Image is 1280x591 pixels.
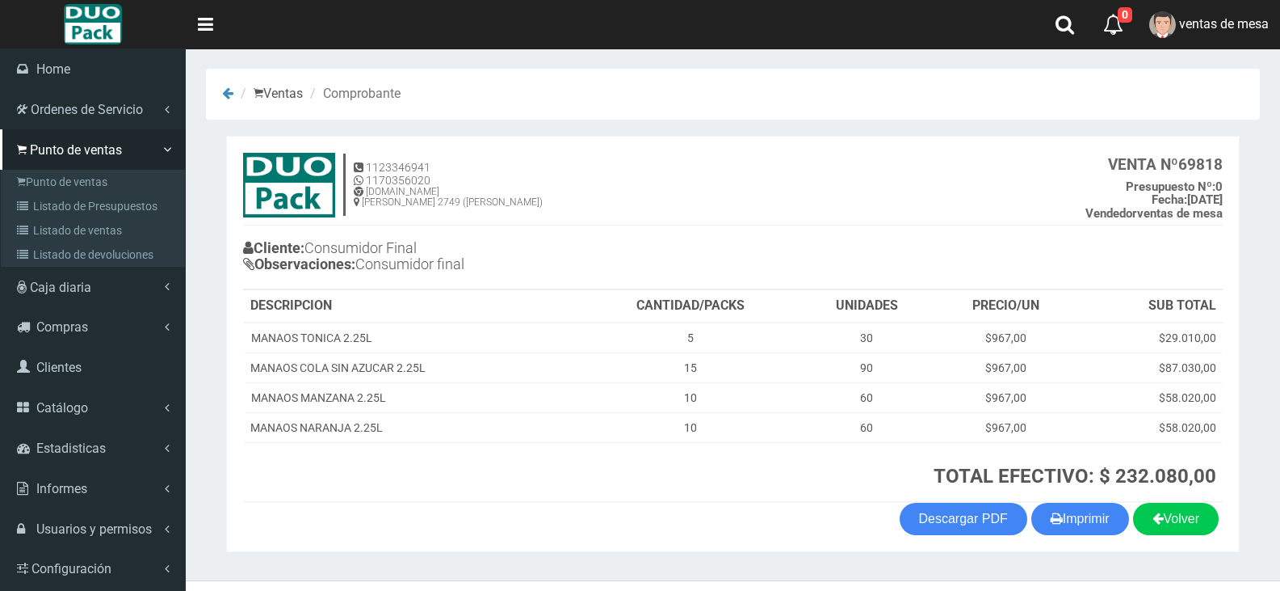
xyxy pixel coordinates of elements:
[243,255,355,272] b: Observaciones:
[1179,16,1269,32] span: ventas de mesa
[1077,290,1223,323] th: SUB TOTAL
[1085,206,1223,221] b: ventas de mesa
[30,280,91,295] span: Caja diaria
[5,243,185,267] a: Listado de devoluciones
[1077,323,1223,353] td: $29.010,00
[934,382,1078,412] td: $967,00
[244,352,581,382] td: MANAOS COLA SIN AZUCAR 2.25L
[581,412,799,442] td: 10
[244,290,581,323] th: DESCRIPCION
[799,412,934,442] td: 60
[581,352,799,382] td: 15
[581,323,799,353] td: 5
[1126,179,1215,194] strong: Presupuesto Nº:
[237,85,303,103] li: Ventas
[244,382,581,412] td: MANAOS MANZANA 2.25L
[934,412,1078,442] td: $967,00
[1149,11,1176,38] img: User Image
[5,218,185,243] a: Listado de ventas
[30,142,122,158] span: Punto de ventas
[36,521,152,537] span: Usuarios y permisos
[799,382,934,412] td: 60
[934,290,1078,323] th: PRECIO/UN
[5,194,185,218] a: Listado de Presupuestos
[1126,179,1223,194] b: 0
[1118,7,1132,23] span: 0
[244,323,581,353] td: MANAOS TONICA 2.25L
[1031,503,1129,535] button: Imprimir
[1077,412,1223,442] td: $58.020,00
[1077,382,1223,412] td: $58.020,00
[1133,503,1219,535] a: Volver
[1152,192,1223,207] b: [DATE]
[1152,192,1187,207] strong: Fecha:
[64,4,121,44] img: Logo grande
[799,352,934,382] td: 90
[900,503,1027,535] a: Descargar PDF
[581,290,799,323] th: CANTIDAD/PACKS
[36,481,87,496] span: Informes
[306,85,401,103] li: Comprobante
[31,561,111,576] span: Configuración
[934,323,1078,353] td: $967,00
[5,170,185,194] a: Punto de ventas
[31,102,143,117] span: Ordenes de Servicio
[36,400,88,416] span: Catálogo
[243,239,304,256] b: Cliente:
[354,162,543,187] h5: 1123346941 1170356020
[1077,352,1223,382] td: $87.030,00
[36,61,70,77] span: Home
[36,319,88,335] span: Compras
[243,236,733,281] h4: Consumidor Final Consumidor final
[934,352,1078,382] td: $967,00
[1108,155,1223,174] b: 69818
[934,465,1216,488] strong: TOTAL EFECTIVO: $ 232.080,00
[36,441,106,456] span: Estadisticas
[243,153,335,217] img: 15ec80cb8f772e35c0579ae6ae841c79.jpg
[36,360,82,375] span: Clientes
[1108,155,1178,174] strong: VENTA Nº
[244,412,581,442] td: MANAOS NARANJA 2.25L
[799,290,934,323] th: UNIDADES
[354,187,543,208] h6: [DOMAIN_NAME] [PERSON_NAME] 2749 ([PERSON_NAME])
[1085,206,1137,221] strong: Vendedor
[581,382,799,412] td: 10
[799,323,934,353] td: 30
